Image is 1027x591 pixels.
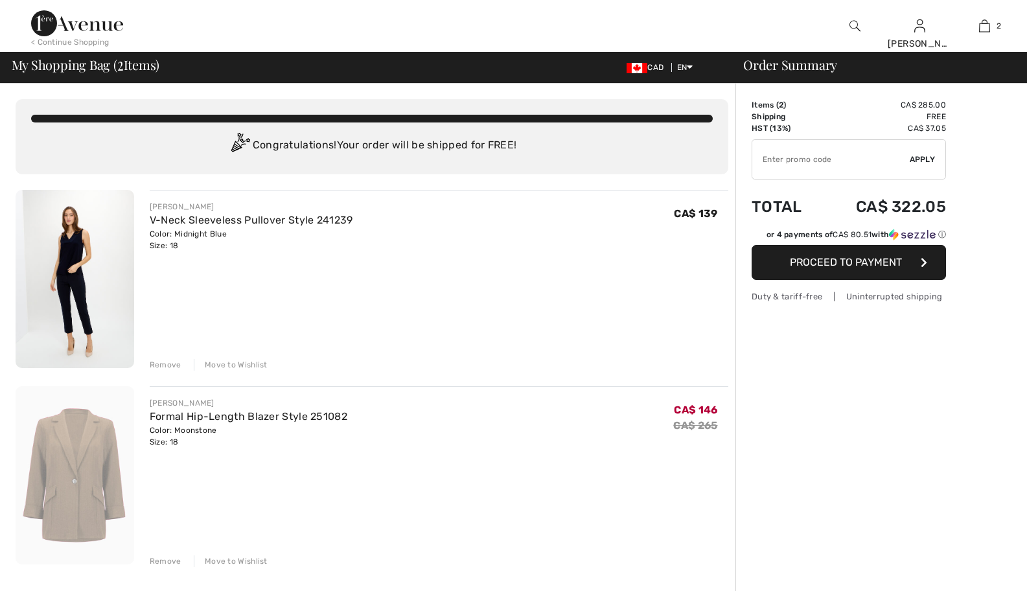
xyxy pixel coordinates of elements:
td: Items ( ) [752,99,821,111]
span: CA$ 80.51 [833,230,871,239]
div: or 4 payments ofCA$ 80.51withSezzle Click to learn more about Sezzle [752,229,946,245]
td: CA$ 285.00 [821,99,946,111]
span: CAD [627,63,669,72]
span: 2 [997,20,1001,32]
div: Congratulations! Your order will be shipped for FREE! [31,133,713,159]
div: Move to Wishlist [194,359,268,371]
img: 1ère Avenue [31,10,123,36]
img: V-Neck Sleeveless Pullover Style 241239 [16,190,134,368]
td: Free [821,111,946,122]
a: Formal Hip-Length Blazer Style 251082 [150,410,347,423]
s: CA$ 265 [673,419,717,432]
td: CA$ 37.05 [821,122,946,134]
div: [PERSON_NAME] [150,397,347,409]
a: V-Neck Sleeveless Pullover Style 241239 [150,214,353,226]
span: 2 [779,100,783,110]
div: or 4 payments of with [767,229,946,240]
span: 2 [117,55,124,72]
span: EN [677,63,693,72]
button: Proceed to Payment [752,245,946,280]
span: CA$ 146 [674,404,717,416]
div: Remove [150,555,181,567]
span: My Shopping Bag ( Items) [12,58,160,71]
img: My Bag [979,18,990,34]
span: CA$ 139 [674,207,717,220]
div: Color: Moonstone Size: 18 [150,424,347,448]
a: 2 [952,18,1016,34]
div: Remove [150,359,181,371]
td: CA$ 322.05 [821,185,946,229]
td: HST (13%) [752,122,821,134]
td: Shipping [752,111,821,122]
div: [PERSON_NAME] [888,37,951,51]
img: Canadian Dollar [627,63,647,73]
img: Congratulation2.svg [227,133,253,159]
img: search the website [849,18,860,34]
span: Proceed to Payment [790,256,902,268]
div: Order Summary [728,58,1019,71]
img: Formal Hip-Length Blazer Style 251082 [16,386,134,564]
div: Move to Wishlist [194,555,268,567]
div: < Continue Shopping [31,36,110,48]
div: Color: Midnight Blue Size: 18 [150,228,353,251]
img: Sezzle [889,229,936,240]
input: Promo code [752,140,910,179]
div: Duty & tariff-free | Uninterrupted shipping [752,290,946,303]
a: Sign In [914,19,925,32]
span: Apply [910,154,936,165]
td: Total [752,185,821,229]
div: [PERSON_NAME] [150,201,353,213]
img: My Info [914,18,925,34]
